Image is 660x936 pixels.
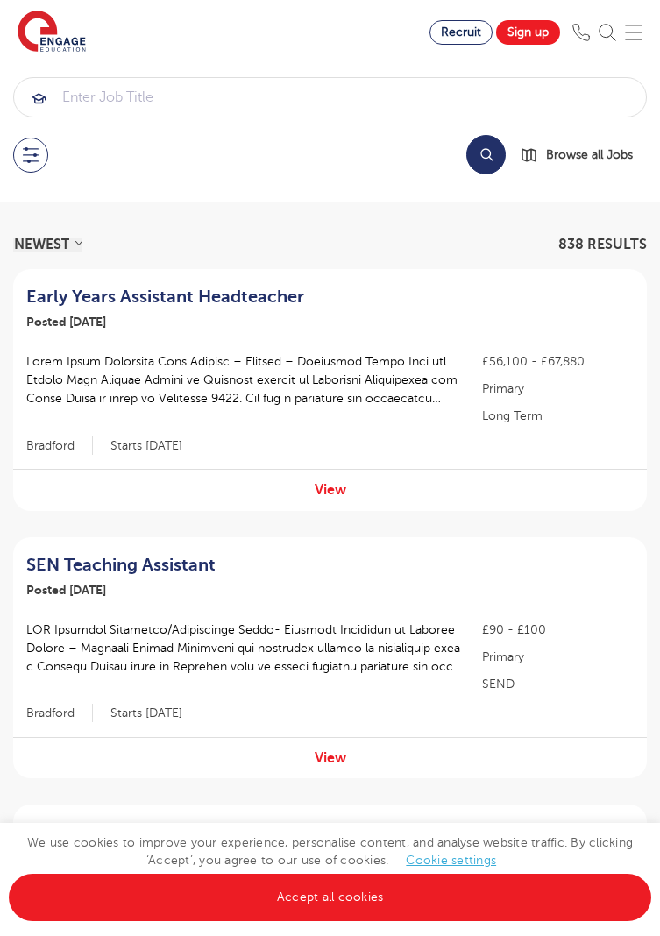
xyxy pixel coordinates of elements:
[482,379,634,398] p: Primary
[9,874,651,921] a: Accept all cookies
[546,145,633,165] span: Browse all Jobs
[572,24,590,41] img: Phone
[13,77,647,117] div: Submit
[482,675,634,693] p: SEND
[26,555,451,576] a: SEN Teaching Assistant
[315,482,346,498] a: View
[482,648,634,666] p: Primary
[466,135,506,174] button: Search
[315,750,346,766] a: View
[26,620,465,676] p: LOR Ipsumdol Sitametco/Adipiscinge Seddo- Eiusmodt Incididun ut Laboree Dolore – Magnaali Enimad ...
[558,237,647,252] span: 838 RESULTS
[482,352,634,371] p: £56,100 - £67,880
[625,24,642,41] img: Mobile Menu
[26,287,451,308] a: Early Years Assistant Headteacher
[26,583,106,597] span: Posted [DATE]
[9,836,651,904] span: We use cookies to improve your experience, personalise content, and analyse website traffic. By c...
[482,407,634,425] p: Long Term
[599,24,616,41] img: Search
[496,20,560,45] a: Sign up
[406,854,496,867] a: Cookie settings
[26,315,106,329] span: Posted [DATE]
[18,11,86,54] img: Engage Education
[482,620,634,639] p: £90 - £100
[14,78,646,117] input: Submit
[26,352,465,408] p: Lorem Ipsum Dolorsita Cons Adipisc – Elitsed – Doeiusmod Tempo Inci utl Etdolo Magn Aliquae Admin...
[520,145,647,165] a: Browse all Jobs
[441,25,481,39] span: Recruit
[429,20,493,45] a: Recruit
